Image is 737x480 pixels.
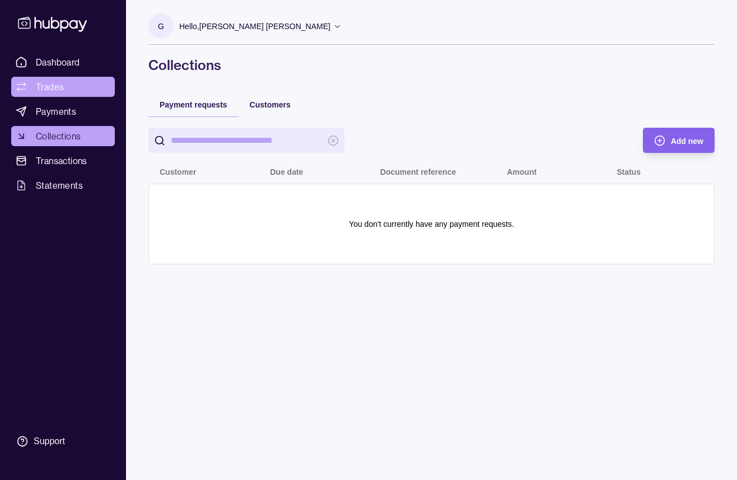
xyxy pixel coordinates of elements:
a: Collections [11,126,115,146]
a: Trades [11,77,115,97]
p: Customer [160,167,196,176]
p: Amount [507,167,537,176]
p: Status [617,167,641,176]
a: Dashboard [11,52,115,72]
p: You don't currently have any payment requests. [349,218,514,230]
span: Statements [36,179,83,192]
h1: Collections [148,56,715,74]
span: Collections [36,129,81,143]
span: Payments [36,105,76,118]
span: Payment requests [160,100,227,109]
div: Support [34,435,65,448]
a: Transactions [11,151,115,171]
span: Trades [36,80,64,94]
a: Statements [11,175,115,195]
p: Document reference [380,167,456,176]
span: Add new [671,137,703,146]
span: Customers [250,100,291,109]
span: Transactions [36,154,87,167]
a: Support [11,430,115,453]
a: Payments [11,101,115,122]
input: search [171,128,322,153]
p: Hello, [PERSON_NAME] [PERSON_NAME] [179,20,330,32]
span: Dashboard [36,55,80,69]
p: G [158,20,164,32]
p: Due date [270,167,303,176]
button: Add new [643,128,715,153]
